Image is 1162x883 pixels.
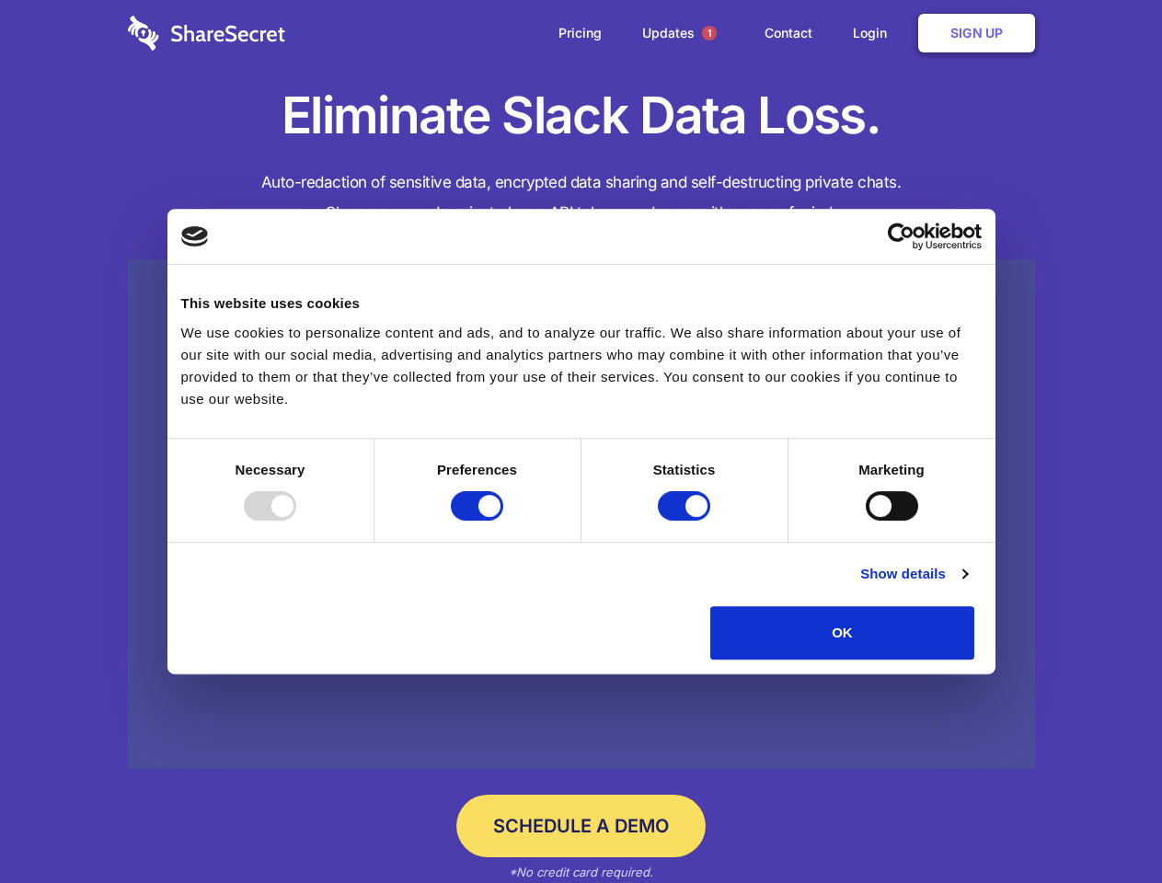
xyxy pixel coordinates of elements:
button: OK [710,606,974,659]
a: Wistia video thumbnail [128,259,1035,770]
strong: Marketing [858,462,925,477]
a: Usercentrics Cookiebot - opens in a new window [821,223,982,250]
div: We use cookies to personalize content and ads, and to analyze our traffic. We also share informat... [181,322,982,410]
div: This website uses cookies [181,292,982,315]
img: logo-wordmark-white-trans-d4663122ce5f474addd5e946df7df03e33cb6a1c49d2221995e7729f52c070b2.svg [128,16,285,51]
h1: Eliminate Slack Data Loss. [128,83,1035,149]
a: Contact [746,5,831,62]
h4: Auto-redaction of sensitive data, encrypted data sharing and self-destructing private chats. Shar... [128,167,1035,228]
img: logo [181,226,209,247]
a: Show details [860,563,967,585]
a: Pricing [540,5,620,62]
a: Login [834,5,915,62]
strong: Statistics [653,462,716,477]
a: Sign Up [918,14,1035,52]
em: *No credit card required. [509,865,653,879]
a: Schedule a Demo [456,795,706,857]
strong: Necessary [236,462,305,477]
span: 1 [702,26,717,40]
strong: Preferences [437,462,517,477]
